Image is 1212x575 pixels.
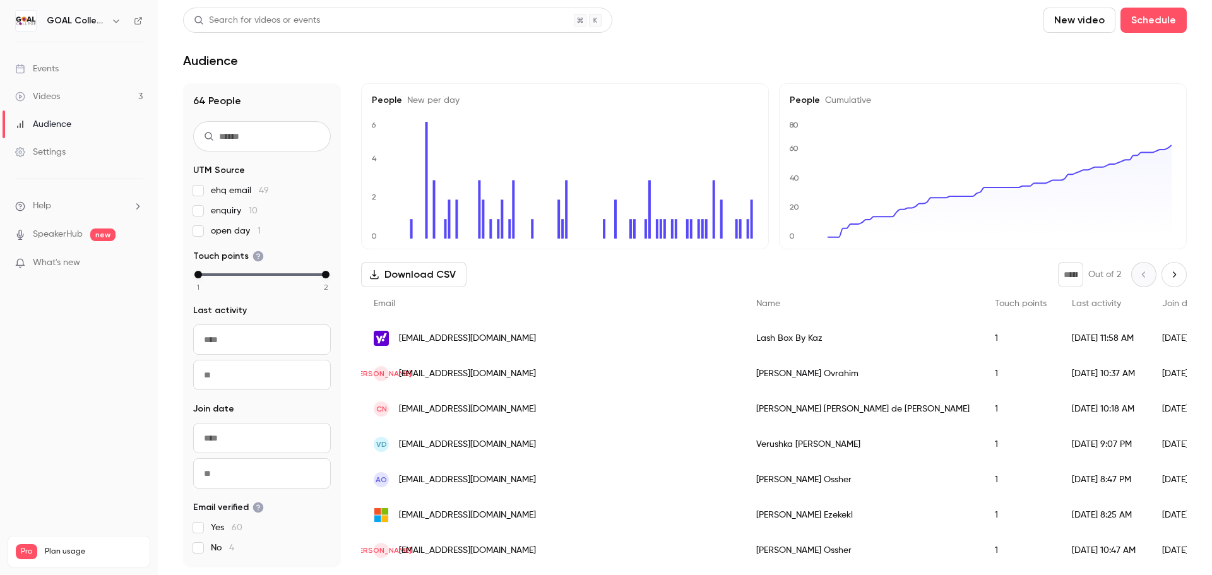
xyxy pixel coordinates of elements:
[259,186,269,195] span: 49
[1120,8,1187,33] button: Schedule
[790,203,799,211] text: 20
[744,427,982,462] div: Verushka [PERSON_NAME]
[982,321,1059,356] div: 1
[232,523,242,532] span: 60
[1059,321,1150,356] div: [DATE] 11:58 AM
[1072,299,1121,308] span: Last activity
[183,53,238,68] h1: Audience
[1088,268,1121,281] p: Out of 2
[324,282,328,293] span: 2
[374,299,395,308] span: Email
[744,462,982,497] div: [PERSON_NAME] Ossher
[399,544,536,557] span: [EMAIL_ADDRESS][DOMAIN_NAME]
[197,282,199,293] span: 1
[744,533,982,568] div: [PERSON_NAME] Ossher
[376,439,387,450] span: VD
[193,164,245,177] span: UTM Source
[982,533,1059,568] div: 1
[193,423,331,453] input: From
[128,258,143,269] iframe: Noticeable Trigger
[1043,8,1115,33] button: New video
[322,271,330,278] div: max
[15,146,66,158] div: Settings
[399,473,536,487] span: [EMAIL_ADDRESS][DOMAIN_NAME]
[1059,497,1150,533] div: [DATE] 8:25 AM
[374,331,389,346] img: yahoo.com.au
[371,232,377,240] text: 0
[1162,299,1201,308] span: Join date
[372,94,758,107] h5: People
[399,367,536,381] span: [EMAIL_ADDRESS][DOMAIN_NAME]
[211,521,242,534] span: Yes
[790,94,1176,107] h5: People
[33,199,51,213] span: Help
[229,543,234,552] span: 4
[193,360,331,390] input: To
[399,509,536,522] span: [EMAIL_ADDRESS][DOMAIN_NAME]
[371,121,376,129] text: 6
[211,542,234,554] span: No
[982,497,1059,533] div: 1
[1059,462,1150,497] div: [DATE] 8:47 PM
[90,228,116,241] span: new
[372,154,377,163] text: 4
[45,547,142,557] span: Plan usage
[402,96,460,105] span: New per day
[193,93,331,109] h1: 64 People
[352,368,412,379] span: [PERSON_NAME]
[789,121,799,129] text: 80
[374,507,389,523] img: outlook.com
[15,90,60,103] div: Videos
[194,14,320,27] div: Search for videos or events
[15,199,143,213] li: help-dropdown-opener
[33,228,83,241] a: SpeakerHub
[1059,391,1150,427] div: [DATE] 10:18 AM
[982,462,1059,497] div: 1
[16,544,37,559] span: Pro
[820,96,871,105] span: Cumulative
[249,206,258,215] span: 10
[193,304,247,317] span: Last activity
[399,403,536,416] span: [EMAIL_ADDRESS][DOMAIN_NAME]
[982,356,1059,391] div: 1
[193,250,264,263] span: Touch points
[193,501,264,514] span: Email verified
[372,193,376,201] text: 2
[352,545,412,556] span: [PERSON_NAME]
[399,438,536,451] span: [EMAIL_ADDRESS][DOMAIN_NAME]
[193,403,234,415] span: Join date
[193,458,331,489] input: To
[361,262,466,287] button: Download CSV
[744,356,982,391] div: [PERSON_NAME] Ovrahim
[982,427,1059,462] div: 1
[789,144,799,153] text: 60
[193,324,331,355] input: From
[399,332,536,345] span: [EMAIL_ADDRESS][DOMAIN_NAME]
[258,227,261,235] span: 1
[15,62,59,75] div: Events
[15,118,71,131] div: Audience
[789,232,795,240] text: 0
[1059,427,1150,462] div: [DATE] 9:07 PM
[1059,533,1150,568] div: [DATE] 10:47 AM
[16,11,36,31] img: GOAL College
[47,15,106,27] h6: GOAL College
[1161,262,1187,287] button: Next page
[744,497,982,533] div: [PERSON_NAME] Ezekekl
[376,403,387,415] span: CN
[211,225,261,237] span: open day
[995,299,1047,308] span: Touch points
[982,391,1059,427] div: 1
[211,184,269,197] span: ehq email
[194,271,202,278] div: min
[211,205,258,217] span: enquiry
[1059,356,1150,391] div: [DATE] 10:37 AM
[790,174,799,182] text: 40
[744,321,982,356] div: Lash Box By Kaz
[33,256,80,270] span: What's new
[756,299,780,308] span: Name
[376,474,387,485] span: AO
[744,391,982,427] div: [PERSON_NAME] [PERSON_NAME] de [PERSON_NAME]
